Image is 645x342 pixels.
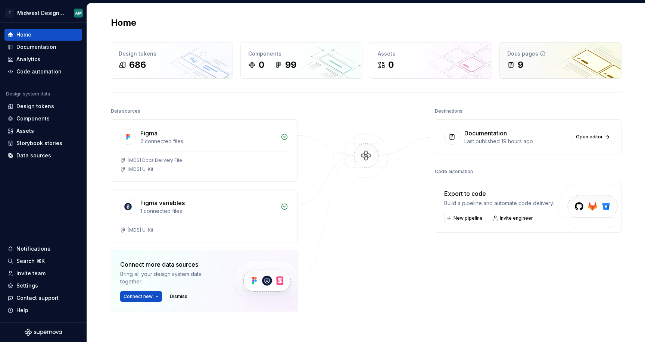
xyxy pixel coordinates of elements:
[240,42,362,79] a: Components099
[16,127,34,135] div: Assets
[4,41,82,53] a: Documentation
[4,255,82,267] button: Search ⌘K
[4,29,82,41] a: Home
[444,213,486,223] button: New pipeline
[140,207,276,215] div: 1 connected files
[120,291,162,302] button: Connect new
[4,280,82,292] a: Settings
[4,66,82,78] a: Code automation
[166,291,191,302] button: Dismiss
[16,270,46,277] div: Invite team
[128,227,153,233] div: [MDS] UI Kit
[259,59,264,71] div: 0
[25,329,62,336] svg: Supernova Logo
[16,245,50,252] div: Notifications
[16,31,31,38] div: Home
[111,189,297,242] a: Figma variables1 connected files[MDS] UI Kit
[464,129,507,138] div: Documentation
[140,129,158,138] div: Figma
[464,138,568,145] div: Last published 19 hours ago
[16,115,50,122] div: Components
[444,200,554,207] div: Build a pipeline and automate code delivery.
[16,68,62,75] div: Code automation
[111,119,297,182] a: Figma2 connected files[MDS] Docs Delivery File[MDS] UI Kit
[6,91,50,97] div: Design system data
[16,43,56,51] div: Documentation
[16,56,40,63] div: Analytics
[16,294,59,302] div: Contact support
[111,106,140,116] div: Data sources
[4,243,82,255] button: Notifications
[17,9,65,17] div: Midwest Design System
[435,166,473,177] div: Code automation
[4,292,82,304] button: Contact support
[4,137,82,149] a: Storybook stories
[518,59,523,71] div: 9
[4,113,82,125] a: Components
[5,9,14,18] div: T
[140,198,185,207] div: Figma variables
[4,125,82,137] a: Assets
[128,157,182,163] div: [MDS] Docs Delivery File
[16,282,38,289] div: Settings
[111,17,136,29] h2: Home
[4,100,82,112] a: Design tokens
[16,103,54,110] div: Design tokens
[507,50,614,57] div: Docs pages
[128,166,153,172] div: [MDS] UI Kit
[444,189,554,198] div: Export to code
[370,42,492,79] a: Assets0
[4,304,82,316] button: Help
[378,50,484,57] div: Assets
[16,139,62,147] div: Storybook stories
[140,138,276,145] div: 2 connected files
[500,215,533,221] span: Invite engineer
[388,59,394,71] div: 0
[111,42,233,79] a: Design tokens686
[4,53,82,65] a: Analytics
[435,106,462,116] div: Destinations
[576,134,603,140] span: Open editor
[16,307,28,314] div: Help
[119,50,225,57] div: Design tokens
[4,150,82,161] a: Data sources
[124,294,153,299] span: Connect new
[75,10,82,16] div: AM
[499,42,621,79] a: Docs pages9
[16,152,51,159] div: Data sources
[16,257,45,265] div: Search ⌘K
[4,267,82,279] a: Invite team
[248,50,355,57] div: Components
[120,270,221,285] div: Bring all your design system data together.
[454,215,483,221] span: New pipeline
[285,59,296,71] div: 99
[573,132,612,142] a: Open editor
[1,5,85,21] button: TMidwest Design SystemAM
[120,260,221,269] div: Connect more data sources
[170,294,187,299] span: Dismiss
[490,213,536,223] a: Invite engineer
[129,59,146,71] div: 686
